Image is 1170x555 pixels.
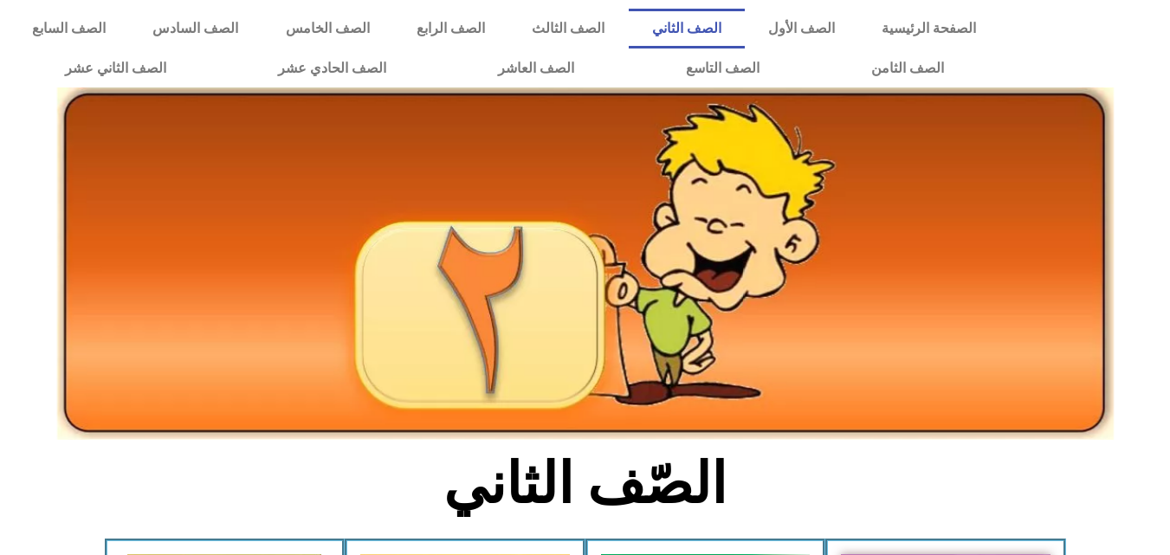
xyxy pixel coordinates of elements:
[393,9,508,48] a: الصف الرابع
[299,450,871,518] h2: الصّف الثاني
[745,9,858,48] a: الصف الأول
[129,9,262,48] a: الصف السادس
[630,48,815,88] a: الصف التاسع
[858,9,999,48] a: الصفحة الرئيسية
[442,48,630,88] a: الصف العاشر
[815,48,999,88] a: الصف الثامن
[508,9,628,48] a: الصف الثالث
[629,9,745,48] a: الصف الثاني
[262,9,393,48] a: الصف الخامس
[222,48,442,88] a: الصف الحادي عشر
[9,48,222,88] a: الصف الثاني عشر
[9,9,129,48] a: الصف السابع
